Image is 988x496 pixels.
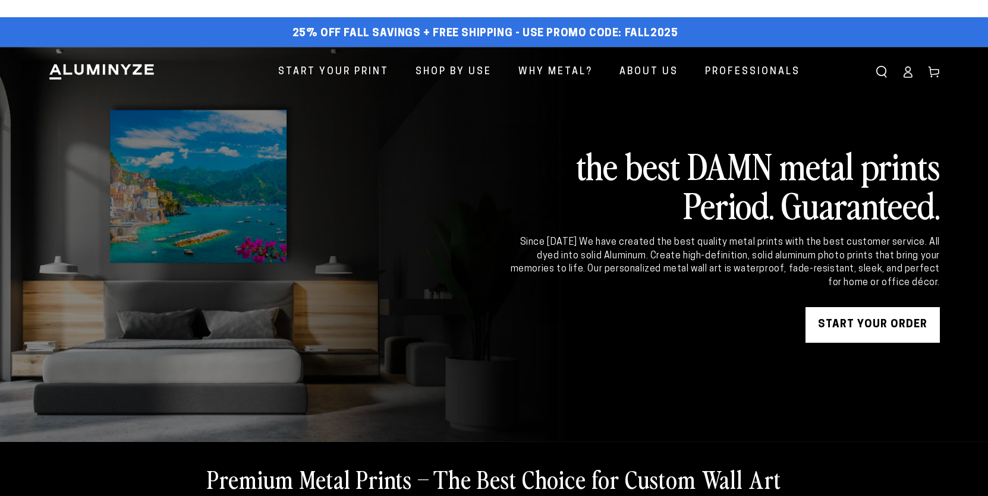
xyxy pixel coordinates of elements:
h2: the best DAMN metal prints Period. Guaranteed. [508,146,940,224]
summary: Search our site [869,59,895,85]
span: Shop By Use [416,64,492,81]
a: Start Your Print [269,56,398,88]
span: Professionals [705,64,800,81]
img: Aluminyze [48,63,155,81]
a: Professionals [696,56,809,88]
span: Why Metal? [518,64,593,81]
h2: Premium Metal Prints – The Best Choice for Custom Wall Art [207,463,781,494]
a: About Us [611,56,687,88]
span: About Us [619,64,678,81]
a: Why Metal? [509,56,602,88]
span: 25% off FALL Savings + Free Shipping - Use Promo Code: FALL2025 [292,27,678,40]
span: Start Your Print [278,64,389,81]
a: START YOUR Order [805,307,940,343]
div: Since [DATE] We have created the best quality metal prints with the best customer service. All dy... [508,236,940,289]
a: Shop By Use [407,56,501,88]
